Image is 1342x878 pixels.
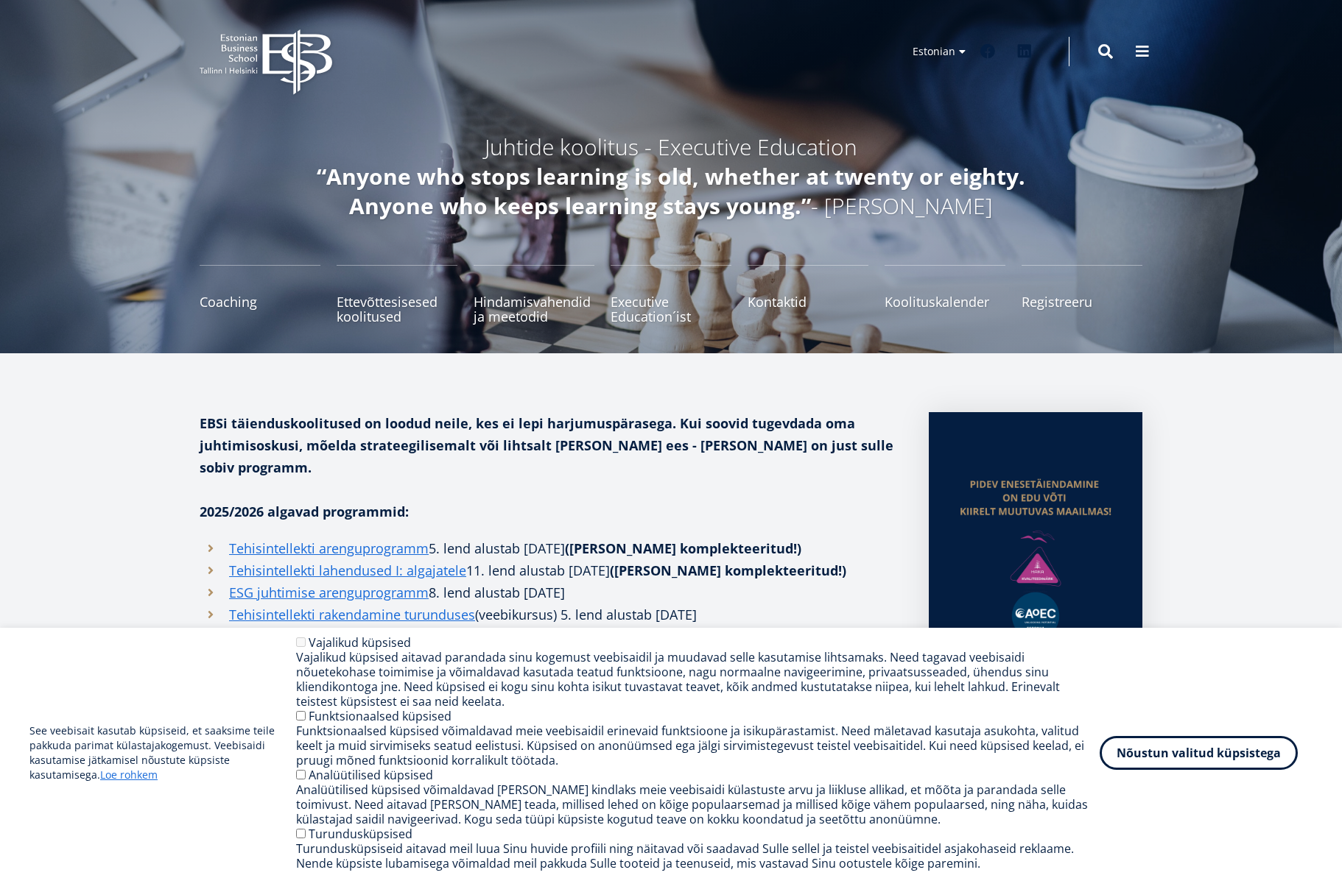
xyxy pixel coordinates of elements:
[885,294,1005,309] span: Koolituskalender
[200,414,893,476] strong: EBSi täienduskoolitused on loodud neile, kes ei lepi harjumuspärasega. Kui soovid tugevdada oma j...
[296,650,1100,709] div: Vajalikud küpsised aitavad parandada sinu kogemust veebisaidil ja muudavad selle kasutamise lihts...
[296,723,1100,768] div: Funktsionaalsed küpsised võimaldavad meie veebisaidil erinevaid funktsioone ja isikupärastamist. ...
[337,294,457,324] span: Ettevõttesisesed koolitused
[281,162,1061,221] h5: - [PERSON_NAME]
[885,265,1005,324] a: Koolituskalender
[1100,736,1298,770] button: Nõustun valitud küpsistega
[611,294,731,324] span: Executive Education´ist
[29,723,296,782] p: See veebisait kasutab küpsiseid, et saaksime teile pakkuda parimat külastajakogemust. Veebisaidi ...
[309,767,433,783] label: Analüütilised küpsised
[100,768,158,782] a: Loe rohkem
[229,626,459,648] a: Personalijuhtimise arenguprogramm
[200,265,320,324] a: Coaching
[748,265,868,324] a: Kontaktid
[200,559,899,581] li: 11. lend alustab [DATE]
[229,559,466,581] a: Tehisintellekti lahendused I: algajatele
[309,634,411,651] label: Vajalikud küpsised
[748,294,868,309] span: Kontaktid
[611,265,731,324] a: Executive Education´ist
[337,265,457,324] a: Ettevõttesisesed koolitused
[296,841,1100,871] div: Turundusküpsiseid aitavad meil luua Sinu huvide profiili ning näitavad või saadavad Sulle sellel ...
[229,581,429,603] a: ESG juhtimise arenguprogramm
[474,265,594,324] a: Hindamisvahendid ja meetodid
[973,37,1002,66] a: Facebook
[565,539,801,557] strong: ([PERSON_NAME] komplekteeritud!)
[200,603,899,626] li: (veebikursus) 5. lend alustab [DATE]
[296,782,1100,826] div: Analüütilised küpsised võimaldavad [PERSON_NAME] kindlaks meie veebisaidi külastuste arvu ja liik...
[474,294,594,324] span: Hindamisvahendid ja meetodid
[281,132,1061,162] h5: Juhtide koolitus - Executive Education
[200,294,320,309] span: Coaching
[200,537,899,559] li: 5. lend alustab [DATE]
[317,161,1025,221] em: “Anyone who stops learning is old, whether at twenty or eighty. Anyone who keeps learning stays y...
[200,626,899,648] li: 28. lend alustab [DATE]
[229,603,475,626] a: Tehisintellekti rakendamine turunduses
[200,581,899,603] li: 8. lend alustab [DATE]
[309,708,452,724] label: Funktsionaalsed küpsised
[1022,294,1142,309] span: Registreeru
[200,503,409,520] strong: 2025/2026 algavad programmid:
[229,537,429,559] a: Tehisintellekti arenguprogramm
[1010,37,1039,66] a: Linkedin
[610,562,846,579] strong: ([PERSON_NAME] komplekteeritud!)
[309,826,412,842] label: Turundusküpsised
[1022,265,1142,324] a: Registreeru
